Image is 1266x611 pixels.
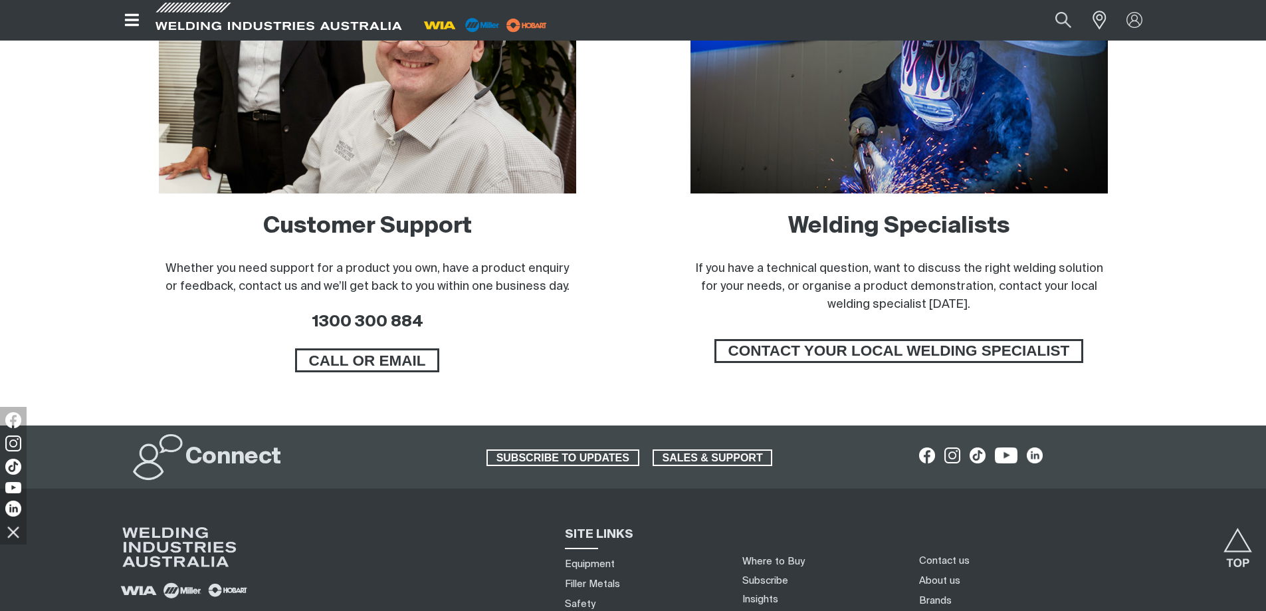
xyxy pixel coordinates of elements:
[654,449,772,467] span: SALES & SUPPORT
[502,20,551,30] a: miller
[5,482,21,493] img: YouTube
[565,557,615,571] a: Equipment
[2,521,25,543] img: hide socials
[312,314,423,330] a: 1300 300 884
[5,459,21,475] img: TikTok
[714,339,1084,363] a: CONTACT YOUR LOCAL WELDING SPECIALIST
[5,435,21,451] img: Instagram
[919,554,970,568] a: Contact us
[742,556,805,566] a: Where to Buy
[165,263,570,293] span: Whether you need support for a product you own, have a product enquiry or feedback, contact us an...
[263,215,472,238] a: Customer Support
[1223,528,1253,558] button: Scroll to top
[185,443,281,472] h2: Connect
[565,577,620,591] a: Filler Metals
[742,594,778,604] a: Insights
[486,449,639,467] a: SUBSCRIBE TO UPDATES
[1023,5,1085,35] input: Product name or item number...
[5,501,21,517] img: LinkedIn
[1041,5,1086,35] button: Search products
[919,574,960,588] a: About us
[295,348,440,372] a: CALL OR EMAIL
[297,348,438,372] span: CALL OR EMAIL
[488,449,638,467] span: SUBSCRIBE TO UPDATES
[919,594,952,608] a: Brands
[565,529,633,541] span: SITE LINKS
[502,15,551,35] img: miller
[695,263,1103,310] span: If you have a technical question, want to discuss the right welding solution for your needs, or o...
[565,597,595,611] a: Safety
[653,449,773,467] a: SALES & SUPPORT
[788,215,1010,238] a: Welding Specialists
[716,339,1082,363] span: CONTACT YOUR LOCAL WELDING SPECIALIST
[742,576,788,586] a: Subscribe
[5,412,21,428] img: Facebook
